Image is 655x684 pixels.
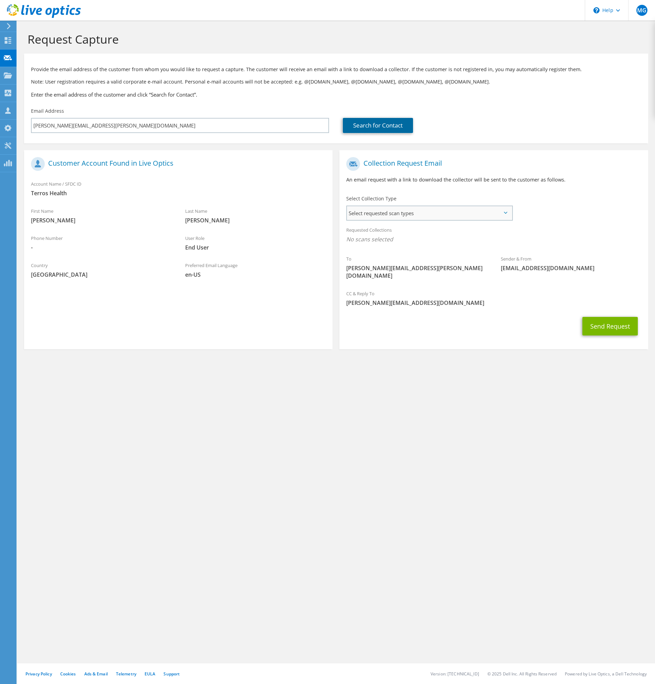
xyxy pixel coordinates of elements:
div: Phone Number [24,231,178,255]
h1: Customer Account Found in Live Optics [31,157,322,171]
div: To [339,252,494,283]
p: An email request with a link to download the collector will be sent to the customer as follows. [346,176,641,184]
span: [PERSON_NAME][EMAIL_ADDRESS][DOMAIN_NAME] [346,299,641,307]
a: EULA [145,671,155,677]
div: User Role [178,231,332,255]
button: Send Request [582,317,638,335]
p: Note: User registration requires a valid corporate e-mail account. Personal e-mail accounts will ... [31,78,641,86]
li: Version: [TECHNICAL_ID] [431,671,479,677]
span: en-US [185,271,326,278]
div: Country [24,258,178,282]
div: Requested Collections [339,223,648,248]
span: [PERSON_NAME] [185,217,326,224]
a: Ads & Email [84,671,108,677]
div: Preferred Email Language [178,258,332,282]
div: Sender & From [494,252,648,275]
h1: Collection Request Email [346,157,637,171]
div: Last Name [178,204,332,228]
a: Telemetry [116,671,136,677]
h3: Enter the email address of the customer and click “Search for Contact”. [31,91,641,98]
span: End User [185,244,326,251]
span: [PERSON_NAME][EMAIL_ADDRESS][PERSON_NAME][DOMAIN_NAME] [346,264,487,279]
a: Cookies [60,671,76,677]
label: Select Collection Type [346,195,397,202]
span: No scans selected [346,235,641,243]
li: Powered by Live Optics, a Dell Technology [565,671,647,677]
div: Account Name / SFDC ID [24,177,332,200]
a: Privacy Policy [25,671,52,677]
a: Search for Contact [343,118,413,133]
svg: \n [593,7,600,13]
div: First Name [24,204,178,228]
span: MG [636,5,647,16]
a: Support [163,671,180,677]
span: - [31,244,171,251]
p: Provide the email address of the customer from whom you would like to request a capture. The cust... [31,66,641,73]
div: CC & Reply To [339,286,648,310]
span: [PERSON_NAME] [31,217,171,224]
span: Terros Health [31,189,326,197]
span: [EMAIL_ADDRESS][DOMAIN_NAME] [501,264,641,272]
span: Select requested scan types [347,206,511,220]
h1: Request Capture [28,32,641,46]
label: Email Address [31,108,64,114]
span: [GEOGRAPHIC_DATA] [31,271,171,278]
li: © 2025 Dell Inc. All Rights Reserved [487,671,557,677]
